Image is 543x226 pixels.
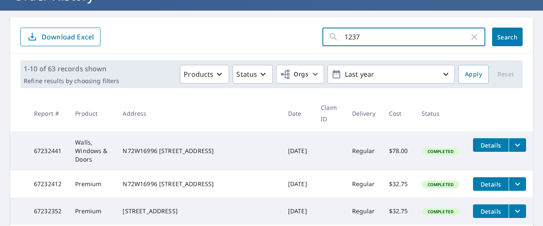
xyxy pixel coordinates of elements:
td: Premium [68,170,116,198]
td: 67232412 [27,170,68,198]
button: Products [180,65,229,84]
p: Products [184,69,213,79]
th: Product [68,95,116,131]
button: detailsBtn-67232412 [473,177,509,191]
span: Details [478,207,504,215]
span: Completed [423,209,459,215]
span: Orgs [280,69,308,80]
td: $78.00 [382,131,415,170]
p: Last year [341,67,441,82]
button: detailsBtn-67232441 [473,138,509,152]
div: N72W16996 [STREET_ADDRESS] [123,180,274,188]
input: Address, Report #, Claim ID, etc. [344,25,469,49]
td: [DATE] [281,131,314,170]
td: [DATE] [281,170,314,198]
div: [STREET_ADDRESS] [123,207,274,215]
div: N72W16996 [STREET_ADDRESS] [123,147,274,155]
td: Regular [345,198,382,225]
span: Apply [465,69,482,80]
td: Premium [68,198,116,225]
th: Status [415,95,466,131]
button: filesDropdownBtn-67232441 [509,138,526,152]
th: Delivery [345,95,382,131]
td: Regular [345,170,382,198]
th: Date [281,95,314,131]
button: Status [232,65,273,84]
th: Address [116,95,281,131]
button: filesDropdownBtn-67232352 [509,204,526,218]
td: $32.75 [382,170,415,198]
td: Walls, Windows & Doors [68,131,116,170]
button: Download Excel [20,28,101,46]
td: 67232352 [27,198,68,225]
p: Download Excel [42,32,94,42]
td: Regular [345,131,382,170]
p: Refine results by choosing filters [24,77,119,85]
span: Search [499,33,516,41]
td: $32.75 [382,198,415,225]
button: Last year [327,65,455,84]
button: detailsBtn-67232352 [473,204,509,218]
span: Completed [423,181,459,187]
p: 1-10 of 63 records shown [24,64,119,74]
button: Search [492,28,523,46]
p: Status [236,69,257,79]
button: Apply [458,65,489,84]
span: Details [478,141,504,149]
span: Details [478,180,504,188]
th: Cost [382,95,415,131]
td: [DATE] [281,198,314,225]
td: 67232441 [27,131,68,170]
span: Completed [423,148,459,154]
th: Report # [27,95,68,131]
th: Claim ID [314,95,345,131]
button: Orgs [276,65,324,84]
button: filesDropdownBtn-67232412 [509,177,526,191]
